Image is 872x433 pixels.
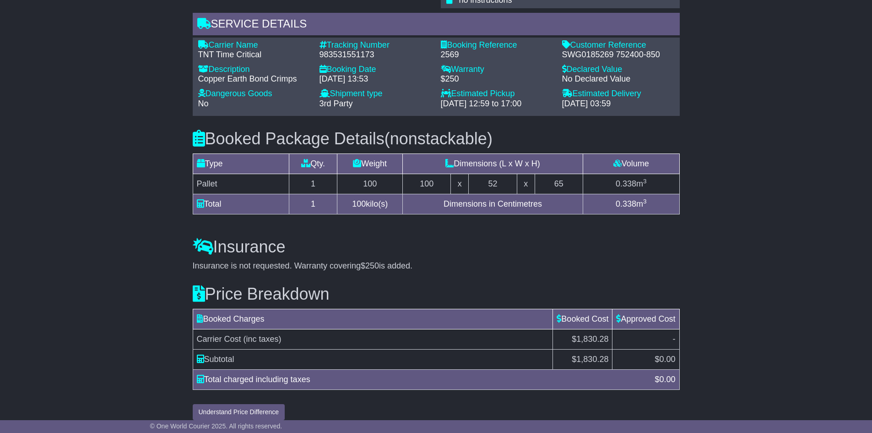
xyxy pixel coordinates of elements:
span: 0.00 [659,375,675,384]
div: Booking Date [320,65,432,75]
div: Insurance is not requested. Warranty covering is added. [193,261,680,271]
div: Total charged including taxes [192,373,650,386]
td: m [583,174,679,194]
span: 100 [352,199,366,208]
span: 0.00 [659,355,675,364]
td: Weight [337,153,403,174]
td: Pallet [193,174,289,194]
div: Carrier Name [198,40,310,50]
span: 0.338 [616,199,636,208]
div: Estimated Pickup [441,89,553,99]
td: Approved Cost [612,309,679,329]
h3: Insurance [193,238,680,256]
span: (inc taxes) [244,334,282,344]
div: Customer Reference [562,40,674,50]
span: 3rd Party [320,99,353,108]
h3: Booked Package Details [193,130,680,148]
td: x [517,174,535,194]
td: Dimensions (L x W x H) [403,153,583,174]
div: Shipment type [320,89,432,99]
div: Description [198,65,310,75]
td: m [583,194,679,214]
td: 100 [337,174,403,194]
div: SWG0185269 752400-850 [562,50,674,60]
td: 100 [403,174,451,194]
button: Understand Price Difference [193,404,285,420]
td: 65 [535,174,583,194]
td: 1 [289,174,337,194]
td: 52 [469,174,517,194]
sup: 3 [643,178,647,185]
span: 0.338 [616,179,636,188]
td: Type [193,153,289,174]
div: Dangerous Goods [198,89,310,99]
span: 1,830.28 [576,355,608,364]
div: Declared Value [562,65,674,75]
div: No Declared Value [562,74,674,84]
div: Service Details [193,13,680,38]
td: $ [612,349,679,369]
div: Warranty [441,65,553,75]
td: Booked Cost [553,309,612,329]
div: TNT Time Critical [198,50,310,60]
td: 1 [289,194,337,214]
td: Volume [583,153,679,174]
td: Qty. [289,153,337,174]
div: Estimated Delivery [562,89,674,99]
span: - [673,334,676,344]
td: x [451,174,469,194]
td: Booked Charges [193,309,553,329]
div: Copper Earth Bond Crimps [198,74,310,84]
span: $250 [361,261,379,270]
div: [DATE] 03:59 [562,99,674,109]
h3: Price Breakdown [193,285,680,303]
div: 2569 [441,50,553,60]
td: $ [553,349,612,369]
span: Carrier Cost [197,334,241,344]
sup: 3 [643,198,647,205]
td: Total [193,194,289,214]
div: Tracking Number [320,40,432,50]
span: $1,830.28 [572,334,608,344]
div: Booking Reference [441,40,553,50]
div: $250 [441,74,553,84]
div: [DATE] 12:59 to 17:00 [441,99,553,109]
td: Dimensions in Centimetres [403,194,583,214]
td: Subtotal [193,349,553,369]
div: 983531551173 [320,50,432,60]
span: (nonstackable) [385,129,493,148]
div: $ [650,373,680,386]
td: kilo(s) [337,194,403,214]
span: © One World Courier 2025. All rights reserved. [150,422,282,430]
div: [DATE] 13:53 [320,74,432,84]
span: No [198,99,209,108]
